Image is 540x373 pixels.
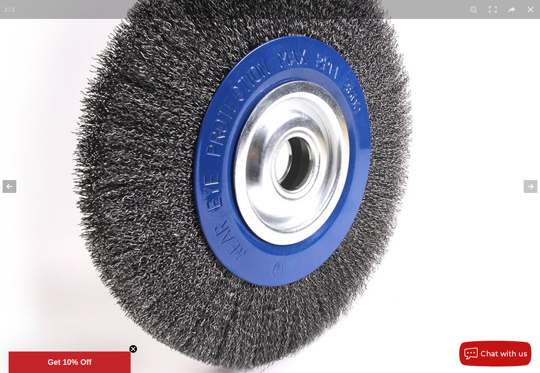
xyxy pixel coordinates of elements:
button: Close teaser [129,345,137,353]
span: Chat with us [481,350,527,358]
div: Get 10% OffClose teaser [9,352,131,373]
button: Chat with us [459,341,531,367]
span: Get 10% Off [48,358,92,367]
button: Next (arrow right) [510,165,540,208]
